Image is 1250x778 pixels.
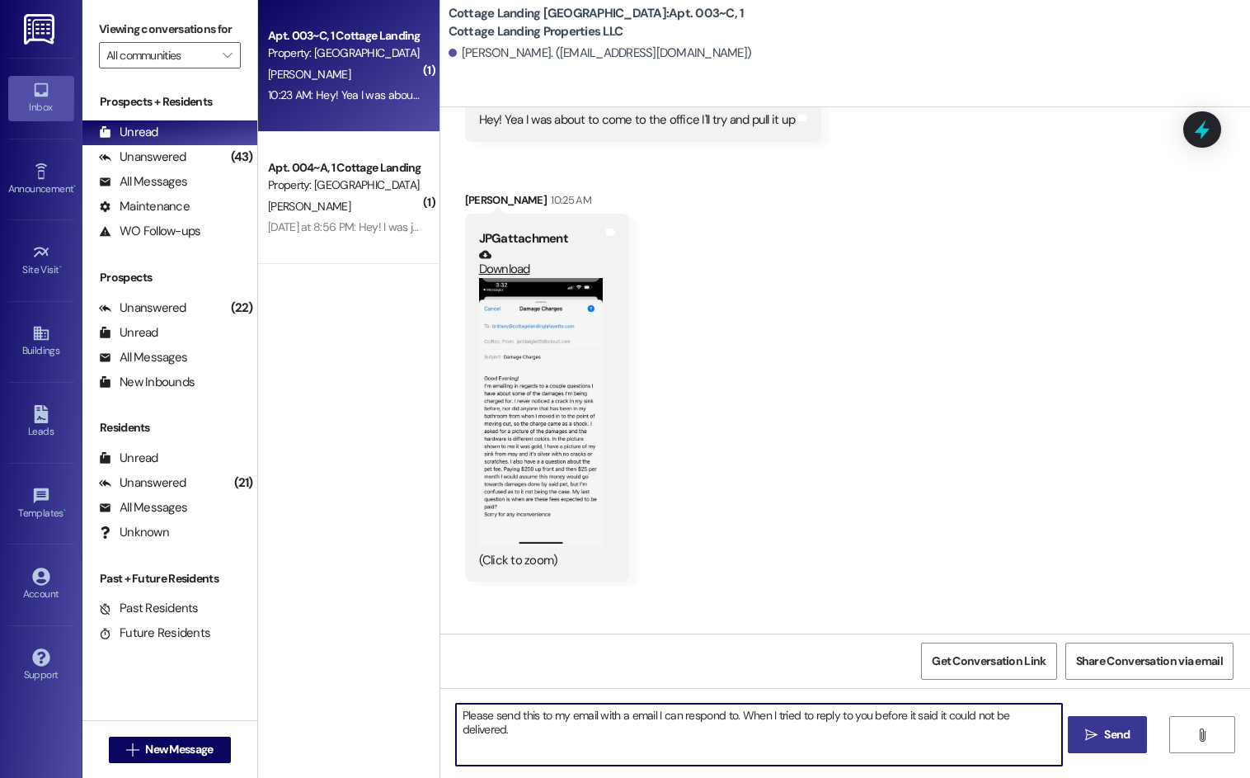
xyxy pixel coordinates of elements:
[82,269,257,286] div: Prospects
[227,144,257,170] div: (43)
[479,111,796,129] div: Hey! Yea I was about to come to the office I'll try and pull it up
[1196,728,1208,742] i: 
[1065,643,1234,680] button: Share Conversation via email
[547,631,591,648] div: 10:25 AM
[8,563,74,607] a: Account
[8,238,74,283] a: Site Visit •
[99,223,200,240] div: WO Follow-ups
[449,5,778,40] b: Cottage Landing [GEOGRAPHIC_DATA]: Apt. 003~C, 1 Cottage Landing Properties LLC
[8,482,74,526] a: Templates •
[268,87,609,102] div: 10:23 AM: Hey! Yea I was about to come to the office I'll try and pull it up
[449,45,752,62] div: [PERSON_NAME]. ([EMAIL_ADDRESS][DOMAIN_NAME])
[99,625,210,642] div: Future Residents
[1068,716,1148,753] button: Send
[227,295,257,321] div: (22)
[932,653,1046,670] span: Get Conversation Link
[465,191,629,215] div: [PERSON_NAME]
[268,177,421,194] div: Property: [GEOGRAPHIC_DATA] [GEOGRAPHIC_DATA]
[82,419,257,436] div: Residents
[1076,653,1223,670] span: Share Conversation via email
[1085,728,1097,742] i: 
[268,45,421,62] div: Property: [GEOGRAPHIC_DATA] [GEOGRAPHIC_DATA]
[547,191,591,209] div: 10:25 AM
[230,470,257,496] div: (21)
[268,159,421,177] div: Apt. 004~A, 1 Cottage Landing Properties LLC
[63,505,66,516] span: •
[99,349,187,366] div: All Messages
[99,149,186,166] div: Unanswered
[268,219,1039,234] div: [DATE] at 8:56 PM: Hey! I was just wondering if there was a way that I could opt out of the "rent...
[456,704,1062,766] textarea: Please send this to my email with a email I can respond to. When I tried to reply to you before i...
[99,124,158,141] div: Unread
[268,199,350,214] span: [PERSON_NAME]
[145,741,213,758] span: New Message
[109,737,231,763] button: New Message
[59,262,62,273] span: •
[465,631,632,654] div: [PERSON_NAME]
[99,17,241,42] label: Viewing conversations for
[99,450,158,467] div: Unread
[99,499,187,516] div: All Messages
[479,248,603,277] a: Download
[479,552,603,569] div: (Click to zoom)
[24,14,58,45] img: ResiDesk Logo
[82,570,257,587] div: Past + Future Residents
[106,42,214,68] input: All communities
[8,644,74,688] a: Support
[8,400,74,445] a: Leads
[479,278,603,546] button: Zoom image
[268,67,350,82] span: [PERSON_NAME]
[99,600,199,617] div: Past Residents
[99,374,195,391] div: New Inbounds
[99,474,186,492] div: Unanswered
[99,299,186,317] div: Unanswered
[268,27,421,45] div: Apt. 003~C, 1 Cottage Landing Properties LLC
[223,49,232,62] i: 
[8,319,74,364] a: Buildings
[99,198,190,215] div: Maintenance
[99,524,169,541] div: Unknown
[126,743,139,757] i: 
[8,76,74,120] a: Inbox
[99,173,187,191] div: All Messages
[479,230,568,247] b: JPG attachment
[921,643,1056,680] button: Get Conversation Link
[73,181,76,192] span: •
[1104,726,1130,743] span: Send
[99,324,158,342] div: Unread
[82,93,257,111] div: Prospects + Residents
